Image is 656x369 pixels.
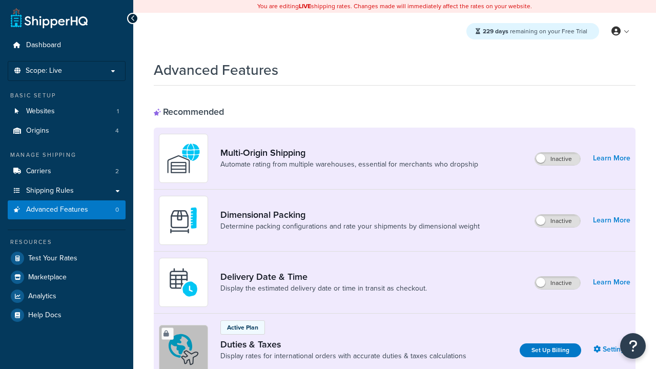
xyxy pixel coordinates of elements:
[483,27,508,36] strong: 229 days
[26,67,62,75] span: Scope: Live
[8,151,126,159] div: Manage Shipping
[220,283,427,294] a: Display the estimated delivery date or time in transit as checkout.
[220,351,466,361] a: Display rates for international orders with accurate duties & taxes calculations
[26,127,49,135] span: Origins
[593,342,630,357] a: Settings
[593,151,630,166] a: Learn More
[28,254,77,263] span: Test Your Rates
[8,200,126,219] li: Advanced Features
[26,167,51,176] span: Carriers
[220,209,480,220] a: Dimensional Packing
[220,339,466,350] a: Duties & Taxes
[117,107,119,116] span: 1
[535,215,580,227] label: Inactive
[8,268,126,286] a: Marketplace
[8,249,126,268] a: Test Your Rates
[8,36,126,55] a: Dashboard
[8,121,126,140] a: Origins4
[8,102,126,121] a: Websites1
[8,238,126,247] div: Resources
[8,306,126,324] a: Help Docs
[26,206,88,214] span: Advanced Features
[593,275,630,290] a: Learn More
[26,107,55,116] span: Websites
[483,27,587,36] span: remaining on your Free Trial
[535,277,580,289] label: Inactive
[115,206,119,214] span: 0
[8,181,126,200] a: Shipping Rules
[166,140,201,176] img: WatD5o0RtDAAAAAElFTkSuQmCC
[8,162,126,181] a: Carriers2
[520,343,581,357] a: Set Up Billing
[620,333,646,359] button: Open Resource Center
[535,153,580,165] label: Inactive
[115,167,119,176] span: 2
[220,271,427,282] a: Delivery Date & Time
[8,200,126,219] a: Advanced Features0
[28,273,67,282] span: Marketplace
[220,159,478,170] a: Automate rating from multiple warehouses, essential for merchants who dropship
[26,187,74,195] span: Shipping Rules
[220,147,478,158] a: Multi-Origin Shipping
[154,106,224,117] div: Recommended
[8,102,126,121] li: Websites
[227,323,258,332] p: Active Plan
[8,121,126,140] li: Origins
[8,287,126,305] a: Analytics
[166,264,201,300] img: gfkeb5ejjkALwAAAABJRU5ErkJggg==
[593,213,630,228] a: Learn More
[8,91,126,100] div: Basic Setup
[115,127,119,135] span: 4
[299,2,311,11] b: LIVE
[28,292,56,301] span: Analytics
[26,41,61,50] span: Dashboard
[8,162,126,181] li: Carriers
[220,221,480,232] a: Determine packing configurations and rate your shipments by dimensional weight
[28,311,61,320] span: Help Docs
[154,60,278,80] h1: Advanced Features
[166,202,201,238] img: DTVBYsAAAAAASUVORK5CYII=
